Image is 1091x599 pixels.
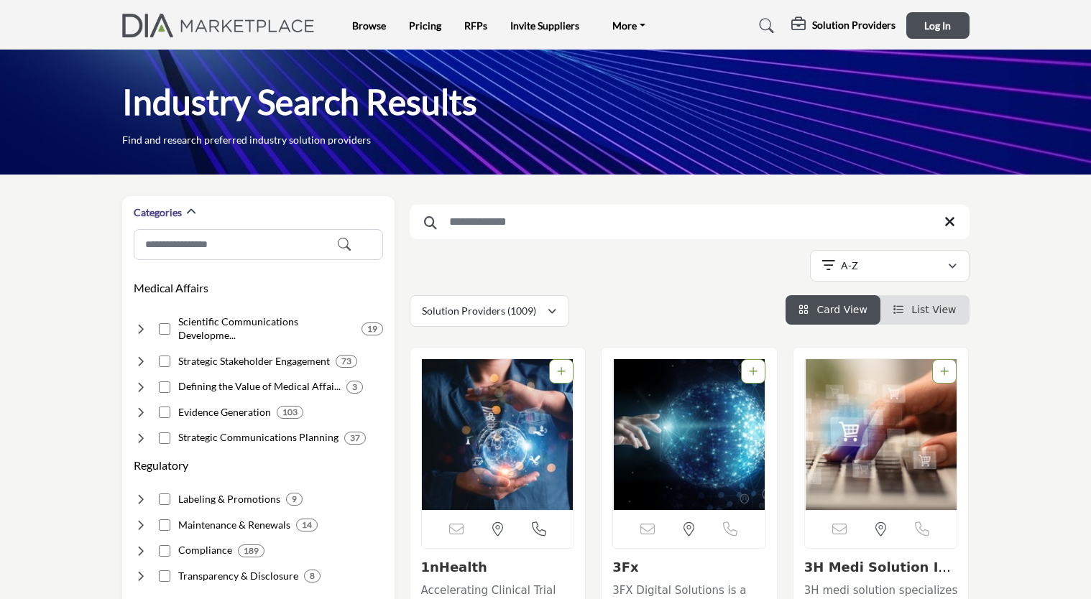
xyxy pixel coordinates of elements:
[421,559,487,575] a: 1nHealth
[612,559,766,575] h3: 3Fx
[302,520,312,530] b: 14
[810,250,970,282] button: A-Z
[244,546,259,556] b: 189
[805,359,957,510] a: Open Listing in new tab
[422,359,574,510] a: Open Listing in new tab
[613,359,765,510] img: 3Fx
[178,379,341,394] h4: Defining the Value of Medical Affairs
[304,570,321,582] div: 8 Results For Transparency & Disclosure
[791,17,896,34] div: Solution Providers
[745,14,783,37] a: Search
[122,14,323,37] img: Site Logo
[178,492,280,506] h4: Labeling & Promotions: Determining safe product use specifications and claims.
[804,559,951,590] a: 3H Medi Solution Inc...
[122,80,477,124] h1: Industry Search Results
[178,569,298,583] h4: Transparency & Disclosure: Transparency & Disclosure
[352,19,386,32] a: Browse
[816,304,867,315] span: Card View
[336,355,357,368] div: 73 Results For Strategic Stakeholder Engagement
[804,559,958,575] h3: 3H Medi Solution Inc.
[178,405,271,419] h4: Evidence Generation: Research to support clinical and economic value claims.
[277,406,303,419] div: 103 Results For Evidence Generation
[906,12,970,39] button: Log In
[159,545,170,557] input: Select Compliance checkbox
[292,494,297,504] b: 9
[613,359,765,510] a: Open Listing in new tab
[122,133,371,147] p: Find and research preferred industry solution providers
[362,322,383,335] div: 19 Results For Scientific Communications Development
[422,359,574,510] img: 1nHealth
[159,323,170,335] input: Select Scientific Communications Development checkbox
[880,295,970,325] li: List View
[410,295,569,327] button: Solution Providers (1009)
[134,457,188,474] button: Regulatory
[893,304,957,315] a: View List
[612,559,638,575] a: 3Fx
[812,19,896,32] h5: Solution Providers
[159,407,170,418] input: Select Evidence Generation checkbox
[238,544,264,557] div: 189 Results For Compliance
[510,19,579,32] a: Invite Suppliers
[310,571,315,581] b: 8
[557,366,566,377] a: Add To List
[352,382,357,392] b: 3
[805,359,957,510] img: 3H Medi Solution Inc.
[911,304,956,315] span: List View
[924,19,951,32] span: Log In
[286,493,303,506] div: 9 Results For Labeling & Promotions
[409,19,441,32] a: Pricing
[798,304,867,315] a: View Card
[178,518,290,532] h4: Maintenance & Renewals: Maintaining marketing authorizations and safety reporting.
[786,295,880,325] li: Card View
[134,279,208,297] button: Medical Affairs
[178,315,356,343] h4: Scientific Communications Development: Creating scientific content showcasing clinical evidence.
[464,19,487,32] a: RFPs
[410,205,970,239] input: Search Keyword
[296,519,318,531] div: 14 Results For Maintenance & Renewals
[134,205,182,220] h2: Categories
[178,354,330,368] h4: Strategic Stakeholder Engagement: Interacting with key opinion leaders and advocacy partners.
[178,543,232,557] h4: Compliance: Local and global regulatory compliance.
[282,407,298,417] b: 103
[346,381,363,394] div: 3 Results For Defining the Value of Medical Affairs
[421,559,575,575] h3: 1nHealth
[159,432,170,444] input: Select Strategic Communications Planning checkbox
[344,432,366,445] div: 37 Results For Strategic Communications Planning
[159,381,170,393] input: Select Defining the Value of Medical Affairs checkbox
[178,430,339,445] h4: Strategic Communications Planning: Developing publication plans demonstrating product benefits an...
[350,433,360,443] b: 37
[159,356,170,367] input: Select Strategic Stakeholder Engagement checkbox
[134,229,383,260] input: Search Category
[940,366,949,377] a: Add To List
[159,519,170,531] input: Select Maintenance & Renewals checkbox
[841,259,858,273] p: A-Z
[341,356,351,366] b: 73
[422,304,536,318] p: Solution Providers (1009)
[749,366,758,377] a: Add To List
[602,16,655,36] a: More
[159,493,170,505] input: Select Labeling & Promotions checkbox
[367,324,377,334] b: 19
[159,570,170,582] input: Select Transparency & Disclosure checkbox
